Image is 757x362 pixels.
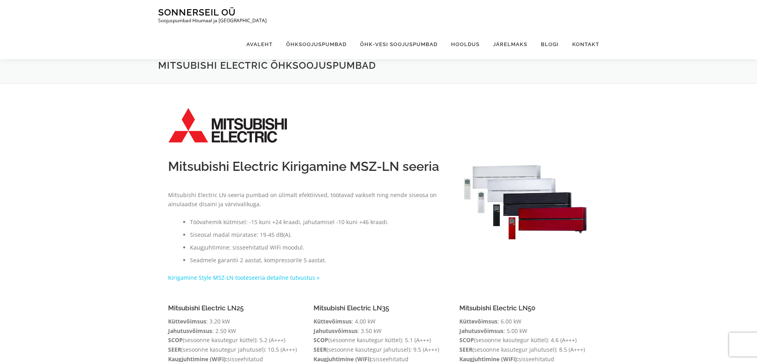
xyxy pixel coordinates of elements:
h1: Mitsubishi Electric õhksoojuspumbad [158,59,599,72]
strong: Jahutusvõimsus [168,327,212,335]
strong: SCOP [314,336,328,344]
li: Töövahemik kütmisel: -15 kuni +24 kraadi, jahutamisel -10 kuni +46 kraadi. [190,217,443,227]
span: Mitsubishi Electric Kirigamine MSZ-LN seeria [168,159,439,174]
h4: Mitsubishi Electric LN25 [168,304,298,312]
strong: Küttevõimsus [459,317,498,325]
a: Hooldus [444,29,486,59]
li: Seadmele garantii 2 aastat, kompressorile 5 aastat. [190,256,443,265]
img: Mitsubishi_Electric_logo.svg [168,108,287,143]
h4: Mitsubishi Electric LN35 [314,304,443,312]
strong: SEER [314,346,327,353]
a: Avaleht [240,29,279,59]
h4: Mitsubishi Electric LN50 [459,304,589,312]
strong: SEER [459,346,472,353]
strong: SEER [168,346,181,353]
a: Järelmaks [486,29,534,59]
a: Kontakt [565,29,599,59]
strong: Küttevõimsus [168,317,206,325]
a: Õhk-vesi soojuspumbad [353,29,444,59]
a: Õhksoojuspumbad [279,29,353,59]
p: Mitsubishi Electric LN-seeria pumbad on ülimalt efektiivsed, töötavad vaikselt ning nende siseosa... [168,190,443,209]
strong: SCOP [459,336,474,344]
p: Soojuspumbad Hiiumaal ja [GEOGRAPHIC_DATA] [158,18,267,23]
strong: Jahutusvõimsus [314,327,358,335]
img: Mitsubishi Electric MSZ-LN50VG [459,159,589,243]
a: Kirigamine Style MSZ-LN tooteseeria detailne tutvustus » [168,274,319,281]
strong: Küttevõimsus [314,317,352,325]
li: Siseosal madal müratase: 19-45 dB(A). [190,230,443,240]
a: Sonnerseil OÜ [158,7,236,17]
strong: SCOP [168,336,183,344]
li: Kaugjuhtimine: sisseehitatud WiFi moodul. [190,243,443,252]
strong: Jahutusvõimsus [459,327,503,335]
a: Blogi [534,29,565,59]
